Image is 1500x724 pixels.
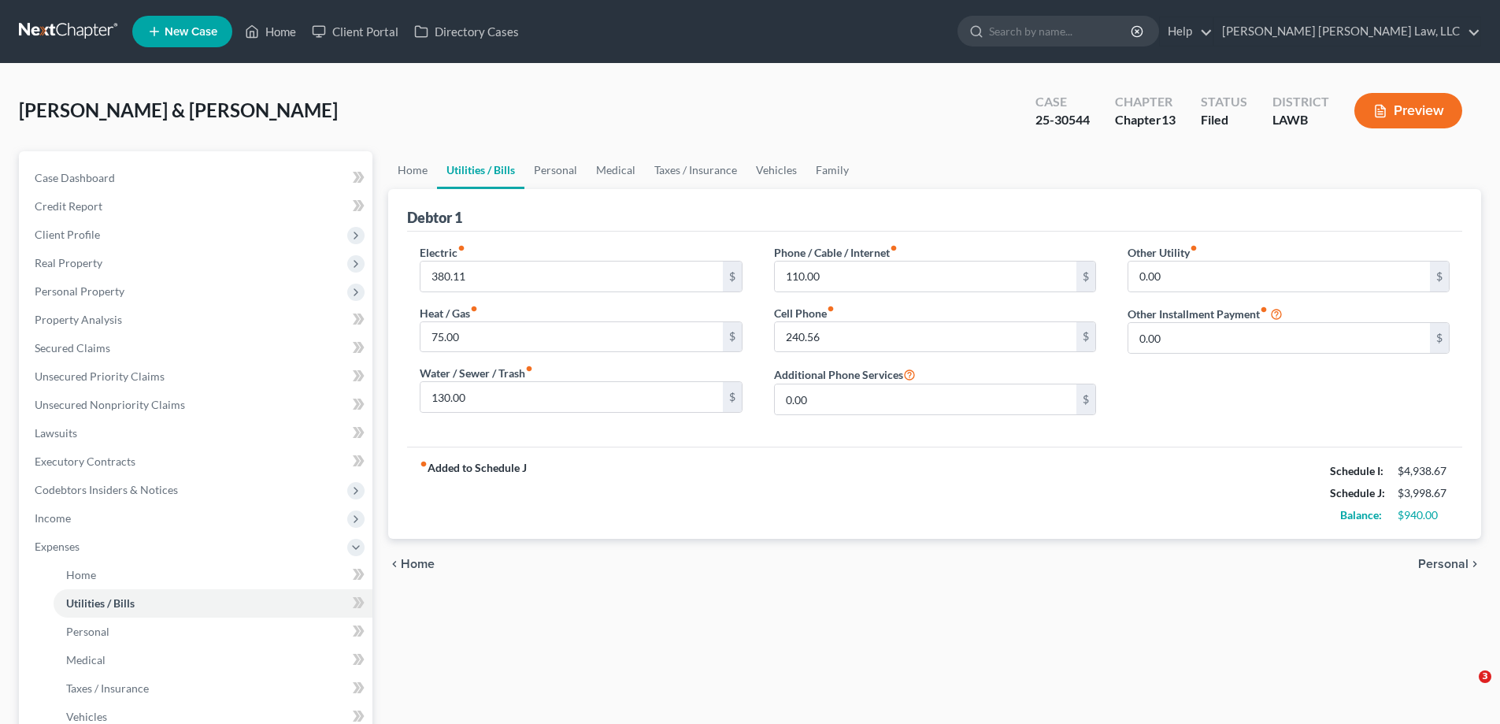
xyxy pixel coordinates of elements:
[1398,463,1450,479] div: $4,938.67
[1128,244,1198,261] label: Other Utility
[1076,322,1095,352] div: $
[66,568,96,581] span: Home
[1398,485,1450,501] div: $3,998.67
[1272,111,1329,129] div: LAWB
[35,171,115,184] span: Case Dashboard
[723,262,742,291] div: $
[22,192,372,221] a: Credit Report
[746,151,806,189] a: Vehicles
[1161,112,1176,127] span: 13
[420,460,428,468] i: fiber_manual_record
[54,561,372,589] a: Home
[1272,93,1329,111] div: District
[66,625,109,638] span: Personal
[457,244,465,252] i: fiber_manual_record
[388,558,435,570] button: chevron_left Home
[890,244,898,252] i: fiber_manual_record
[35,511,71,525] span: Income
[35,455,135,468] span: Executory Contracts
[1340,508,1382,522] strong: Balance:
[775,384,1076,414] input: --
[35,426,77,440] span: Lawsuits
[22,391,372,419] a: Unsecured Nonpriority Claims
[723,382,742,412] div: $
[1469,558,1481,570] i: chevron_right
[66,681,149,695] span: Taxes / Insurance
[22,419,372,447] a: Lawsuits
[1214,17,1480,46] a: [PERSON_NAME] [PERSON_NAME] Law, LLC
[19,98,338,121] span: [PERSON_NAME] & [PERSON_NAME]
[525,365,533,373] i: fiber_manual_record
[35,369,165,383] span: Unsecured Priority Claims
[304,17,406,46] a: Client Portal
[827,305,835,313] i: fiber_manual_record
[35,313,122,326] span: Property Analysis
[774,244,898,261] label: Phone / Cable / Internet
[524,151,587,189] a: Personal
[54,646,372,674] a: Medical
[22,334,372,362] a: Secured Claims
[1190,244,1198,252] i: fiber_manual_record
[774,365,916,384] label: Additional Phone Services
[420,382,722,412] input: --
[35,398,185,411] span: Unsecured Nonpriority Claims
[989,17,1133,46] input: Search by name...
[587,151,645,189] a: Medical
[775,262,1076,291] input: --
[1115,111,1176,129] div: Chapter
[1035,111,1090,129] div: 25-30544
[1260,306,1268,314] i: fiber_manual_record
[1128,323,1430,353] input: --
[1160,17,1213,46] a: Help
[66,710,107,723] span: Vehicles
[1076,262,1095,291] div: $
[1418,558,1481,570] button: Personal chevron_right
[237,17,304,46] a: Home
[1076,384,1095,414] div: $
[1398,507,1450,523] div: $940.00
[35,228,100,241] span: Client Profile
[775,322,1076,352] input: --
[1418,558,1469,570] span: Personal
[165,26,217,38] span: New Case
[22,164,372,192] a: Case Dashboard
[1201,111,1247,129] div: Filed
[1446,670,1484,708] iframe: Intercom live chat
[66,653,106,666] span: Medical
[420,460,527,526] strong: Added to Schedule J
[774,305,835,321] label: Cell Phone
[420,244,465,261] label: Electric
[22,447,372,476] a: Executory Contracts
[1201,93,1247,111] div: Status
[420,365,533,381] label: Water / Sewer / Trash
[470,305,478,313] i: fiber_manual_record
[420,262,722,291] input: --
[388,151,437,189] a: Home
[35,284,124,298] span: Personal Property
[806,151,858,189] a: Family
[723,322,742,352] div: $
[1479,670,1491,683] span: 3
[1354,93,1462,128] button: Preview
[420,322,722,352] input: --
[406,17,527,46] a: Directory Cases
[1128,306,1268,322] label: Other Installment Payment
[66,596,135,610] span: Utilities / Bills
[1128,262,1430,291] input: --
[54,618,372,646] a: Personal
[54,589,372,618] a: Utilities / Bills
[22,362,372,391] a: Unsecured Priority Claims
[1115,93,1176,111] div: Chapter
[35,199,102,213] span: Credit Report
[1430,323,1449,353] div: $
[35,483,178,496] span: Codebtors Insiders & Notices
[407,208,462,227] div: Debtor 1
[35,540,80,553] span: Expenses
[35,341,110,355] span: Secured Claims
[54,674,372,703] a: Taxes / Insurance
[388,558,401,570] i: chevron_left
[401,558,435,570] span: Home
[420,305,478,321] label: Heat / Gas
[437,151,524,189] a: Utilities / Bills
[22,306,372,334] a: Property Analysis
